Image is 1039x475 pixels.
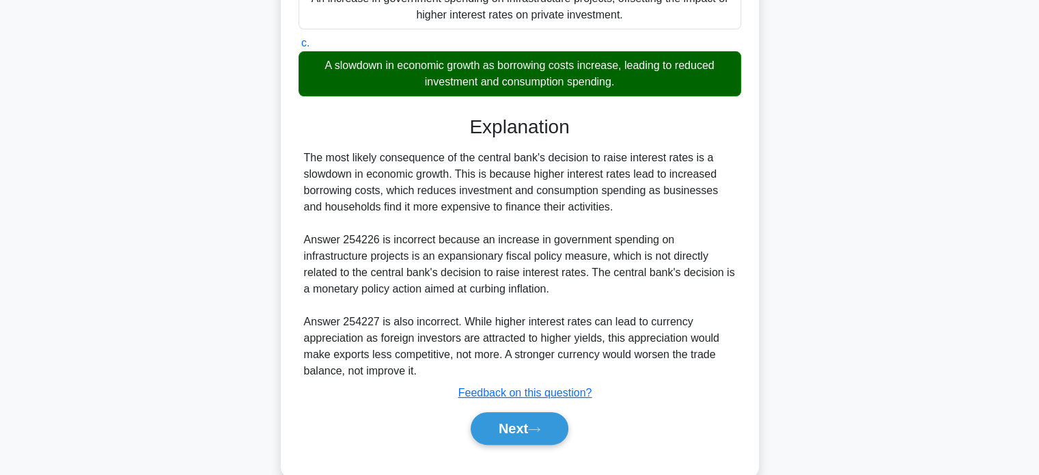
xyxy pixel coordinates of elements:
[299,51,741,96] div: A slowdown in economic growth as borrowing costs increase, leading to reduced investment and cons...
[471,412,568,445] button: Next
[304,150,736,379] div: The most likely consequence of the central bank's decision to raise interest rates is a slowdown ...
[458,387,592,398] a: Feedback on this question?
[307,116,733,139] h3: Explanation
[301,37,309,49] span: c.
